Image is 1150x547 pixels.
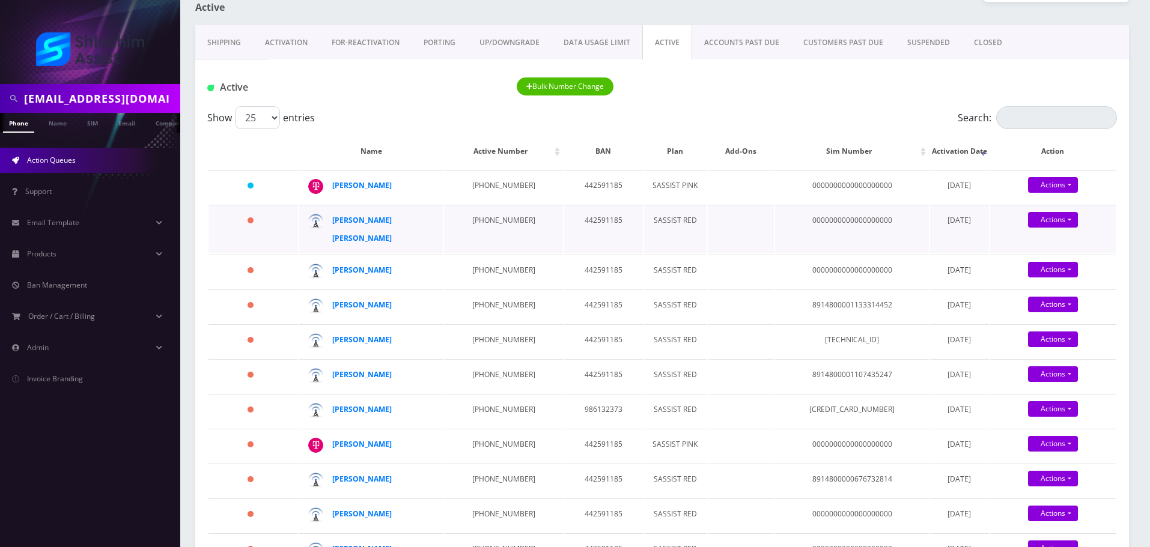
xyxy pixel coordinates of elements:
td: [PHONE_NUMBER] [444,429,562,462]
td: [PHONE_NUMBER] [444,255,562,288]
td: 8914800001107435247 [775,359,929,393]
th: Active Number: activate to sort column ascending [444,134,562,169]
td: SASSIST RED [644,324,707,358]
button: Bulk Number Change [517,77,614,95]
span: [DATE] [948,300,971,310]
td: 442591185 [564,429,643,462]
span: [DATE] [948,334,971,345]
th: Plan [644,134,707,169]
a: [PERSON_NAME] [332,404,392,414]
th: Sim Number: activate to sort column ascending [775,134,929,169]
a: Actions [1028,331,1078,347]
td: [PHONE_NUMBER] [444,205,562,253]
td: 8914800001133314452 [775,289,929,323]
td: 442591185 [564,359,643,393]
a: [PERSON_NAME] [332,334,392,345]
td: [PHONE_NUMBER] [444,359,562,393]
td: 0000000000000000000 [775,170,929,204]
span: Ban Management [27,280,87,290]
strong: [PERSON_NAME] [PERSON_NAME] [332,215,392,243]
td: [PHONE_NUMBER] [444,394,562,428]
a: ACCOUNTS PAST DUE [692,25,791,60]
a: UP/DOWNGRADE [467,25,552,60]
h1: Active [195,2,494,13]
td: SASSIST RED [644,498,707,532]
td: 0000000000000000000 [775,498,929,532]
span: Support [25,186,52,196]
a: PORTING [412,25,467,60]
td: 0000000000000000000 [775,205,929,253]
td: 442591185 [564,255,643,288]
td: 442591185 [564,464,643,497]
td: 986132373 [564,394,643,428]
span: [DATE] [948,215,971,225]
span: [DATE] [948,439,971,449]
a: Actions [1028,436,1078,452]
a: Phone [3,113,34,133]
td: SASSIST PINK [644,429,707,462]
a: Shipping [195,25,253,60]
a: Actions [1028,297,1078,312]
img: Shluchim Assist [36,32,144,66]
td: SASSIST RED [644,205,707,253]
span: [DATE] [948,509,971,519]
a: Actions [1028,401,1078,417]
td: [PHONE_NUMBER] [444,464,562,497]
a: SIM [81,113,104,131]
a: [PERSON_NAME] [332,265,392,275]
a: Actions [1028,212,1078,228]
th: Add-Ons [708,134,774,169]
td: SASSIST RED [644,359,707,393]
a: CUSTOMERS PAST DUE [791,25,895,60]
span: Email Template [27,217,79,228]
span: Products [27,249,56,259]
input: Search in Company [24,87,177,110]
a: FOR-REActivation [320,25,412,60]
a: SUSPENDED [895,25,962,60]
td: 442591185 [564,205,643,253]
td: SASSIST RED [644,394,707,428]
th: BAN [564,134,643,169]
td: 8914800000676732814 [775,464,929,497]
td: 442591185 [564,324,643,358]
td: 442591185 [564,498,643,532]
td: 442591185 [564,289,643,323]
a: Name [43,113,73,131]
a: ACTIVE [642,25,692,60]
td: [CREDIT_CARD_NUMBER] [775,394,929,428]
a: [PERSON_NAME] [332,180,392,190]
a: Actions [1028,506,1078,521]
a: Activation [253,25,320,60]
th: Name [299,134,443,169]
h1: Active [207,82,499,93]
select: Showentries [235,106,280,129]
a: Actions [1028,177,1078,193]
td: SASSIST PINK [644,170,707,204]
a: [PERSON_NAME] [332,474,392,484]
td: [PHONE_NUMBER] [444,498,562,532]
span: [DATE] [948,369,971,379]
td: 0000000000000000000 [775,255,929,288]
span: [DATE] [948,404,971,414]
span: Invoice Branding [27,373,83,384]
span: [DATE] [948,265,971,275]
span: Admin [27,342,49,352]
span: Action Queues [27,155,76,165]
span: [DATE] [948,180,971,190]
a: Email [112,113,141,131]
a: [PERSON_NAME] [332,300,392,310]
a: Company [150,113,190,131]
a: [PERSON_NAME] [332,369,392,379]
label: Search: [958,106,1117,129]
td: [PHONE_NUMBER] [444,170,562,204]
td: SASSIST RED [644,464,707,497]
a: [PERSON_NAME] [332,439,392,449]
a: [PERSON_NAME] [332,509,392,519]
